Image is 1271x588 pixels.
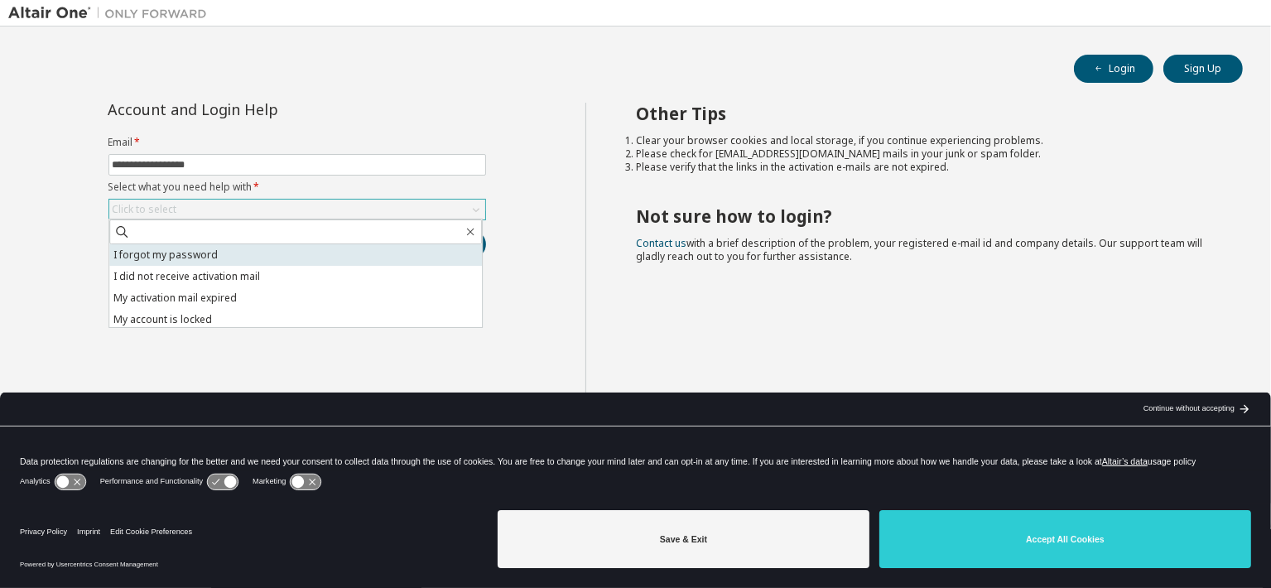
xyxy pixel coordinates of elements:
a: Contact us [636,236,686,250]
label: Email [108,136,486,149]
label: Select what you need help with [108,181,486,194]
div: Click to select [109,200,485,219]
button: Login [1074,55,1153,83]
li: Please verify that the links in the activation e-mails are not expired. [636,161,1213,174]
li: I forgot my password [109,244,482,266]
div: Account and Login Help [108,103,411,116]
h2: Not sure how to login? [636,205,1213,227]
button: Sign Up [1163,55,1243,83]
h2: Other Tips [636,103,1213,124]
div: Click to select [113,203,177,216]
img: Altair One [8,5,215,22]
span: with a brief description of the problem, your registered e-mail id and company details. Our suppo... [636,236,1202,263]
li: Clear your browser cookies and local storage, if you continue experiencing problems. [636,134,1213,147]
li: Please check for [EMAIL_ADDRESS][DOMAIN_NAME] mails in your junk or spam folder. [636,147,1213,161]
